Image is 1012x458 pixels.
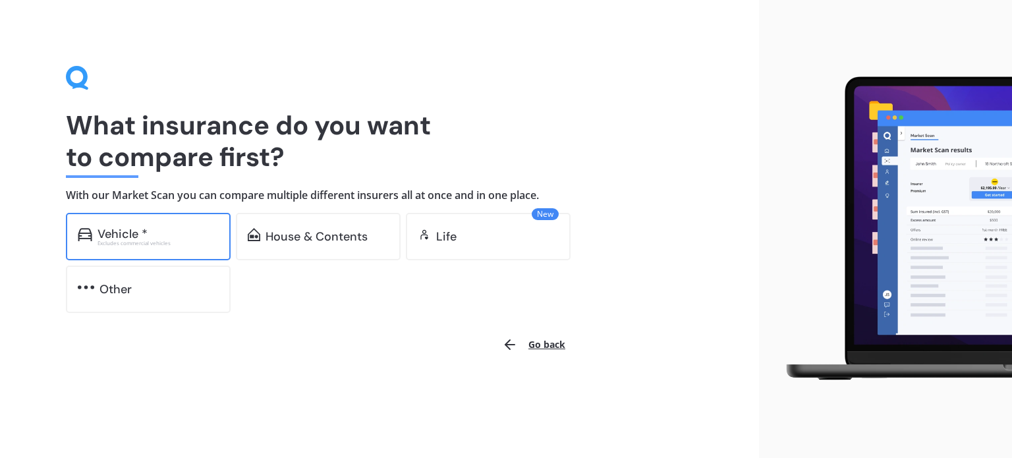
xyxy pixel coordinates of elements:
h1: What insurance do you want to compare first? [66,109,693,173]
div: Life [436,230,457,243]
div: Other [99,283,132,296]
button: Go back [494,329,573,360]
img: car.f15378c7a67c060ca3f3.svg [78,228,92,241]
span: New [532,208,559,220]
img: other.81dba5aafe580aa69f38.svg [78,281,94,294]
div: House & Contents [266,230,368,243]
div: Excludes commercial vehicles [98,241,219,246]
img: home-and-contents.b802091223b8502ef2dd.svg [248,228,260,241]
img: life.f720d6a2d7cdcd3ad642.svg [418,228,431,241]
img: laptop.webp [770,70,1012,388]
h4: With our Market Scan you can compare multiple different insurers all at once and in one place. [66,188,693,202]
div: Vehicle * [98,227,148,241]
